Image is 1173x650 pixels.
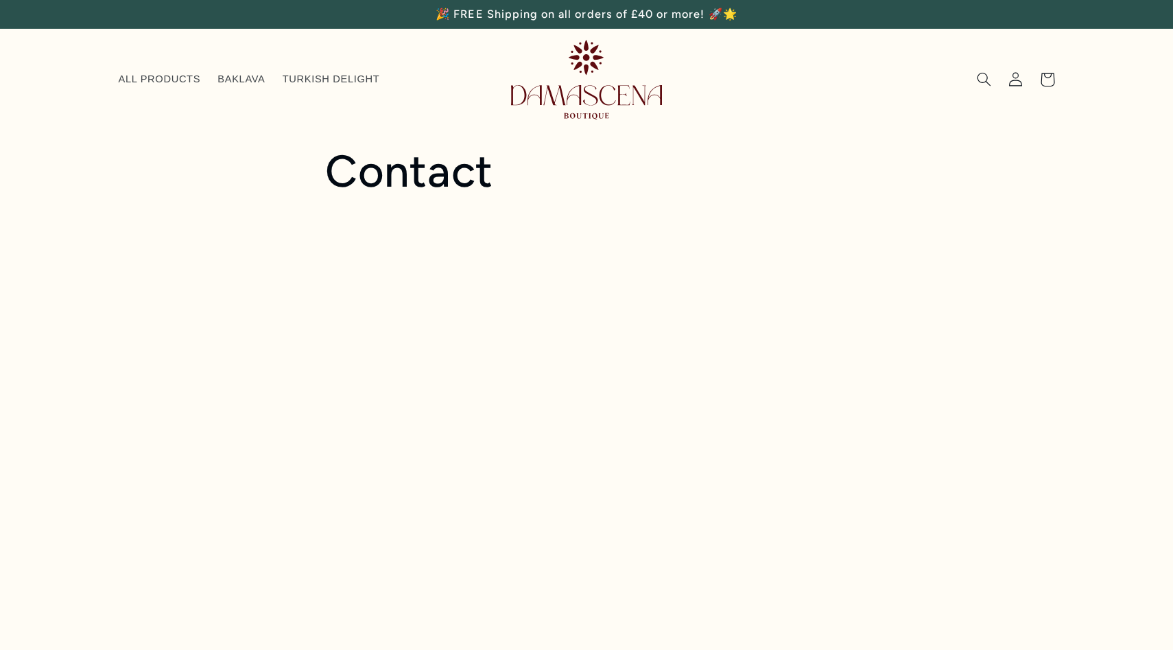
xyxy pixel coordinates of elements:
span: 🎉 FREE Shipping on all orders of £40 or more! 🚀🌟 [436,8,737,21]
a: ALL PRODUCTS [110,65,209,95]
span: BAKLAVA [217,73,265,86]
span: ALL PRODUCTS [119,73,201,86]
a: BAKLAVA [209,65,274,95]
span: TURKISH DELIGHT [283,73,380,86]
summary: Search [969,64,1000,95]
a: Damascena Boutique [506,34,667,124]
h1: Contact [325,143,848,199]
img: Damascena Boutique [511,40,662,119]
a: TURKISH DELIGHT [274,65,388,95]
